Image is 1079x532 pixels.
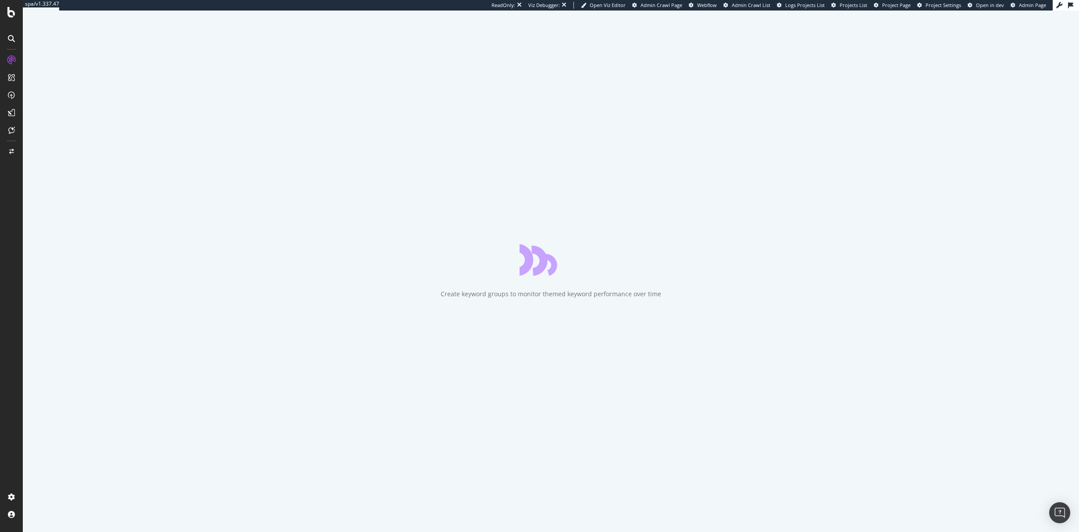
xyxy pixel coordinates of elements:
span: Open Viz Editor [590,2,626,8]
span: Admin Crawl List [732,2,770,8]
span: Projects List [840,2,867,8]
span: Project Settings [926,2,961,8]
a: Project Settings [917,2,961,9]
span: Admin Page [1019,2,1046,8]
div: Open Intercom Messenger [1049,502,1070,523]
a: Project Page [874,2,911,9]
a: Open Viz Editor [581,2,626,9]
span: Open in dev [976,2,1004,8]
a: Open in dev [968,2,1004,9]
span: Webflow [697,2,717,8]
div: ReadOnly: [491,2,515,9]
div: Viz Debugger: [528,2,560,9]
div: animation [520,244,583,276]
a: Projects List [831,2,867,9]
span: Project Page [882,2,911,8]
a: Admin Crawl Page [632,2,682,9]
span: Admin Crawl Page [641,2,682,8]
div: Create keyword groups to monitor themed keyword performance over time [441,290,661,298]
span: Logs Projects List [785,2,825,8]
a: Admin Crawl List [723,2,770,9]
a: Logs Projects List [777,2,825,9]
a: Webflow [689,2,717,9]
a: Admin Page [1011,2,1046,9]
